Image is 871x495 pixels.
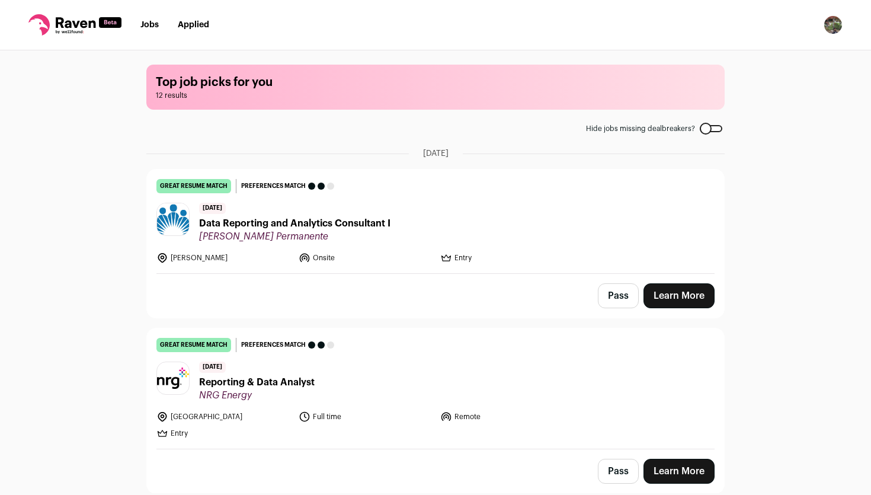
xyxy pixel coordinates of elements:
[643,459,715,484] a: Learn More
[423,148,449,159] span: [DATE]
[156,74,715,91] h1: Top job picks for you
[199,216,390,231] span: Data Reporting and Analytics Consultant I
[140,21,159,29] a: Jobs
[147,170,724,273] a: great resume match Preferences match [DATE] Data Reporting and Analytics Consultant I [PERSON_NAM...
[156,252,292,264] li: [PERSON_NAME]
[157,203,189,235] img: 089f2acf6fb19a22bce6ae260af3836db95dd9631294c7dc2e469b9f79706162.jpg
[241,180,306,192] span: Preferences match
[156,179,231,193] div: great resume match
[199,375,315,389] span: Reporting & Data Analyst
[586,124,695,133] span: Hide jobs missing dealbreakers?
[199,389,315,401] span: NRG Energy
[643,283,715,308] a: Learn More
[241,339,306,351] span: Preferences match
[199,203,226,214] span: [DATE]
[156,411,292,423] li: [GEOGRAPHIC_DATA]
[199,231,390,242] span: [PERSON_NAME] Permanente
[598,283,639,308] button: Pass
[157,368,189,389] img: a223438fa88d467596a4191ff3cf74bc90fbacb1070ba2274ac0f1950c2da3e7.png
[178,21,209,29] a: Applied
[299,252,434,264] li: Onsite
[440,411,575,423] li: Remote
[440,252,575,264] li: Entry
[199,362,226,373] span: [DATE]
[156,427,292,439] li: Entry
[824,15,843,34] img: 16951668-medium_jpg
[156,338,231,352] div: great resume match
[299,411,434,423] li: Full time
[824,15,843,34] button: Open dropdown
[156,91,715,100] span: 12 results
[598,459,639,484] button: Pass
[147,328,724,449] a: great resume match Preferences match [DATE] Reporting & Data Analyst NRG Energy [GEOGRAPHIC_DATA]...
